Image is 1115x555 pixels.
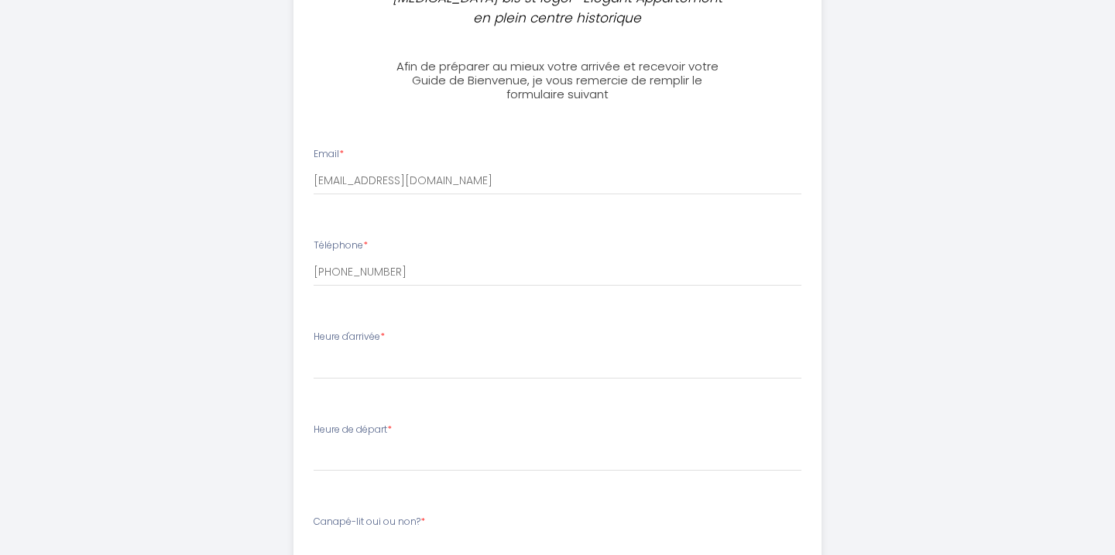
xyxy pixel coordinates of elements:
[314,515,425,529] label: Canapé-lit oui ou non?
[314,238,368,253] label: Téléphone
[385,60,729,101] h3: Afin de préparer au mieux votre arrivée et recevoir votre Guide de Bienvenue, je vous remercie de...
[314,423,392,437] label: Heure de départ
[314,330,385,344] label: Heure d'arrivée
[314,147,344,162] label: Email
